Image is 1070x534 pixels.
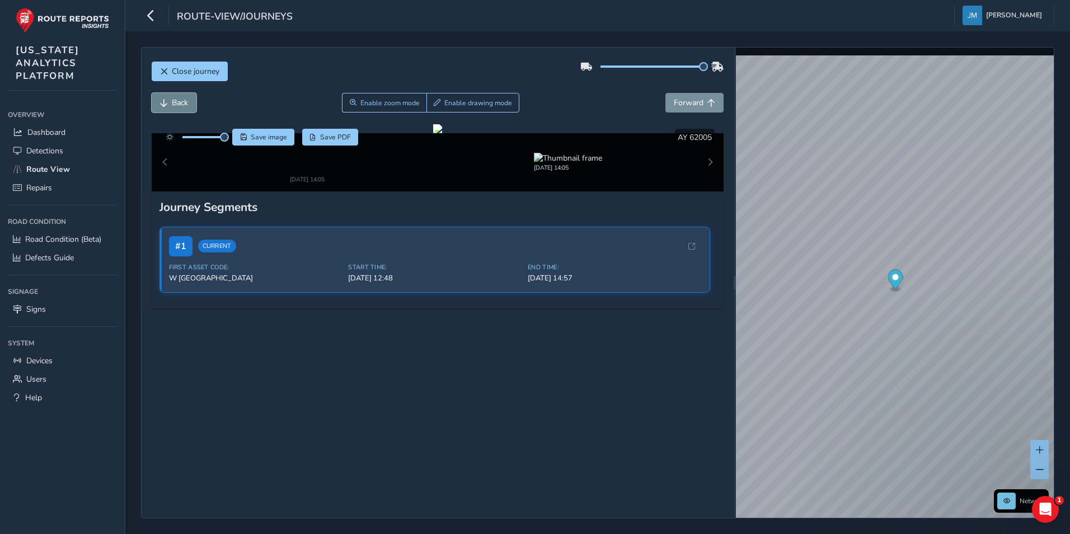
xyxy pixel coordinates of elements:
span: End Time: [528,244,701,252]
button: Zoom [342,93,426,113]
button: Forward [665,93,724,113]
img: Thumbnail frame [534,141,602,152]
span: # 1 [169,217,193,237]
span: 1 [1055,496,1064,505]
button: Back [152,93,196,113]
a: Signs [8,300,117,318]
span: Dashboard [27,127,65,138]
div: Map marker [888,270,903,293]
img: rr logo [16,8,109,33]
span: Repairs [26,182,52,193]
div: [DATE] 14:05 [534,152,602,160]
span: Devices [26,355,53,366]
span: route-view/journeys [177,10,293,25]
span: [DATE] 14:57 [528,254,701,264]
span: [DATE] 12:48 [348,254,521,264]
span: [US_STATE] ANALYTICS PLATFORM [16,44,79,82]
span: Enable zoom mode [360,99,420,107]
a: Help [8,388,117,407]
span: Network [1020,496,1045,505]
span: Save image [251,133,287,142]
span: Start Time: [348,244,521,252]
div: Road Condition [8,213,117,230]
span: Current [198,221,236,234]
span: Signs [26,304,46,315]
a: Dashboard [8,123,117,142]
a: Devices [8,352,117,370]
div: Overview [8,106,117,123]
button: Save [232,129,294,146]
span: Save PDF [320,133,351,142]
a: Detections [8,142,117,160]
div: [DATE] 14:05 [273,152,341,160]
img: Thumbnail frame [273,141,341,152]
span: [PERSON_NAME] [986,6,1042,25]
span: Defects Guide [25,252,74,263]
a: Road Condition (Beta) [8,230,117,249]
span: W [GEOGRAPHIC_DATA] [169,254,342,264]
a: Repairs [8,179,117,197]
span: Road Condition (Beta) [25,234,101,245]
span: Enable drawing mode [444,99,512,107]
span: AY 62005 [678,132,712,143]
span: Back [172,97,188,108]
iframe: Intercom live chat [1032,496,1059,523]
span: Detections [26,146,63,156]
span: Users [26,374,46,385]
span: Forward [674,97,703,108]
button: Draw [426,93,520,113]
a: Users [8,370,117,388]
button: [PERSON_NAME] [963,6,1046,25]
span: Help [25,392,42,403]
span: Close journey [172,66,219,77]
div: System [8,335,117,352]
a: Defects Guide [8,249,117,267]
div: Signage [8,283,117,300]
button: Close journey [152,62,228,81]
img: diamond-layout [963,6,982,25]
button: PDF [302,129,359,146]
span: First Asset Code: [169,244,342,252]
span: Route View [26,164,70,175]
div: Journey Segments [159,180,716,196]
a: Route View [8,160,117,179]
